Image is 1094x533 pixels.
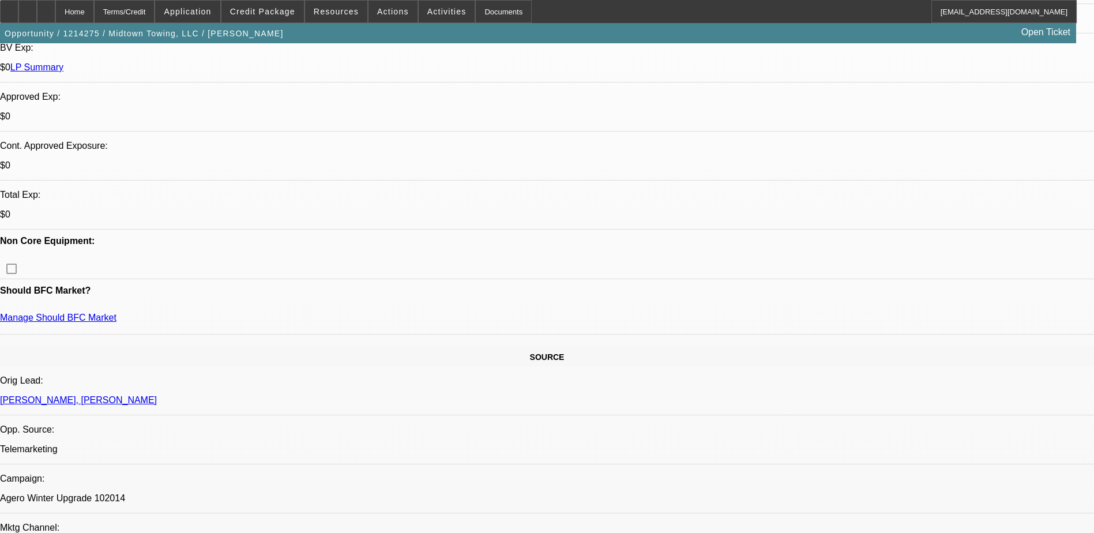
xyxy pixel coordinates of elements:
button: Credit Package [221,1,304,22]
span: Actions [377,7,409,16]
button: Activities [419,1,475,22]
button: Application [155,1,220,22]
span: Credit Package [230,7,295,16]
button: Resources [305,1,367,22]
span: Application [164,7,211,16]
span: SOURCE [530,352,565,362]
span: Opportunity / 1214275 / Midtown Towing, LLC / [PERSON_NAME] [5,29,284,38]
span: Resources [314,7,359,16]
a: Open Ticket [1017,22,1075,42]
span: Activities [427,7,467,16]
a: LP Summary [10,62,63,72]
button: Actions [369,1,418,22]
